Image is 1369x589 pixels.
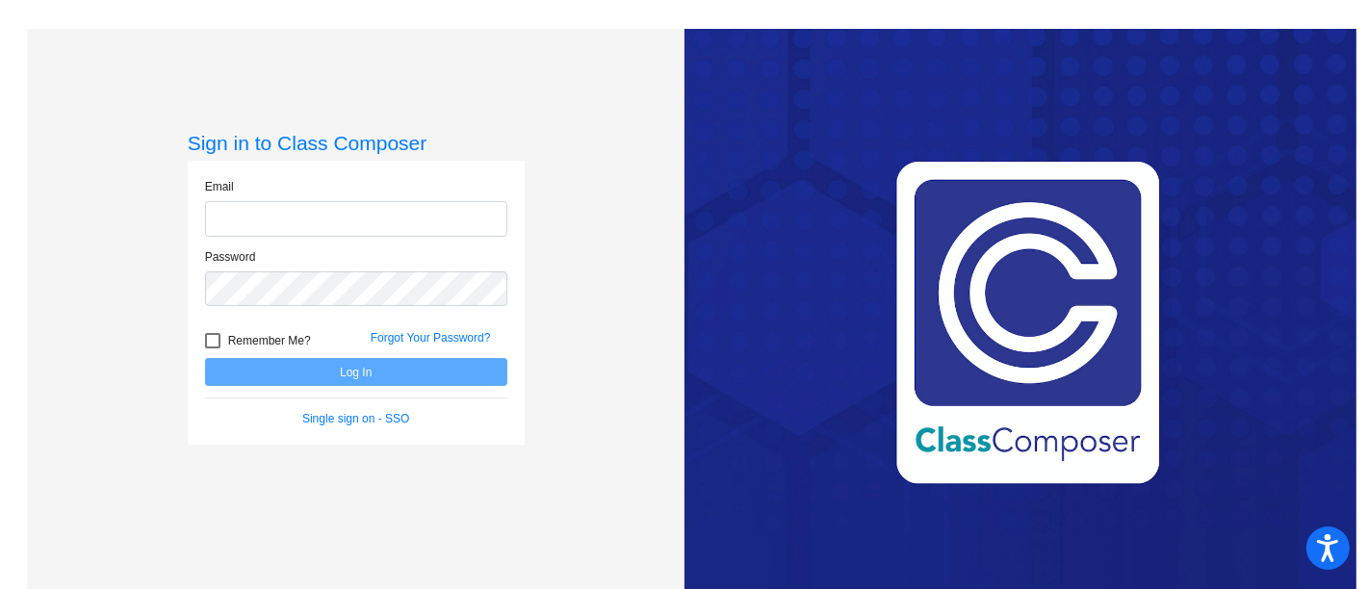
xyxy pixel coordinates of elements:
span: Remember Me? [228,329,311,352]
a: Single sign on - SSO [302,412,409,425]
label: Email [205,178,234,195]
button: Log In [205,358,507,386]
a: Forgot Your Password? [371,331,491,345]
h3: Sign in to Class Composer [188,131,525,155]
label: Password [205,248,256,266]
